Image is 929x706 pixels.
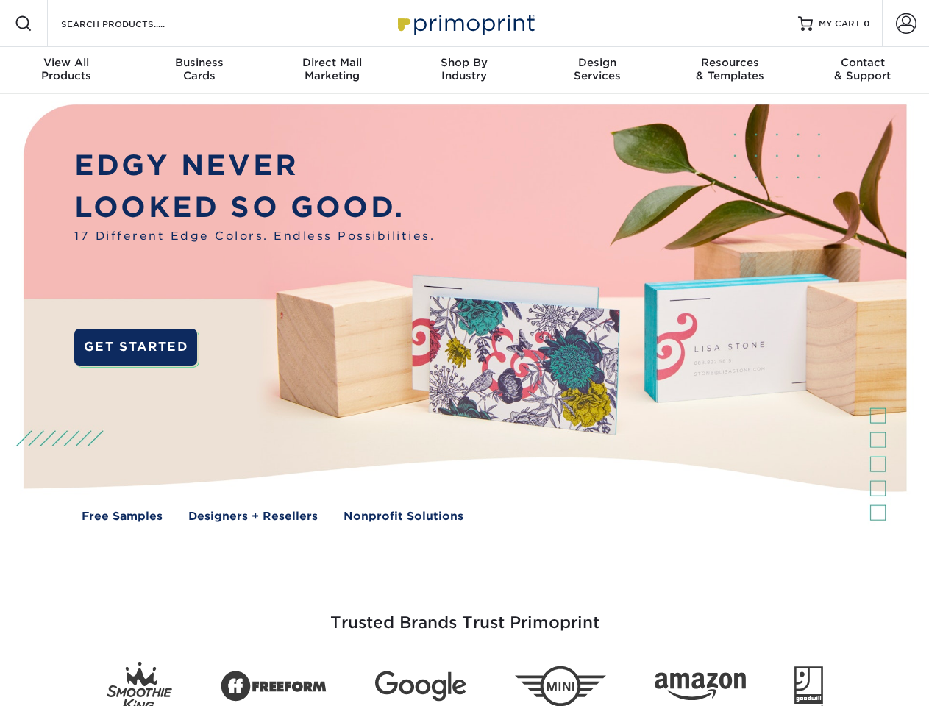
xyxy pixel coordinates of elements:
a: Resources& Templates [663,47,796,94]
p: EDGY NEVER [74,145,435,187]
h3: Trusted Brands Trust Primoprint [35,578,895,650]
a: BusinessCards [132,47,265,94]
a: DesignServices [531,47,663,94]
div: & Templates [663,56,796,82]
a: GET STARTED [74,329,197,366]
a: Free Samples [82,508,163,525]
img: Primoprint [391,7,538,39]
a: Nonprofit Solutions [344,508,463,525]
div: Cards [132,56,265,82]
a: Shop ByIndustry [398,47,530,94]
div: Marketing [266,56,398,82]
a: Designers + Resellers [188,508,318,525]
img: Google [375,671,466,702]
span: Direct Mail [266,56,398,69]
span: 0 [864,18,870,29]
p: LOOKED SO GOOD. [74,187,435,229]
img: Amazon [655,673,746,701]
span: Design [531,56,663,69]
input: SEARCH PRODUCTS..... [60,15,203,32]
span: 17 Different Edge Colors. Endless Possibilities. [74,228,435,245]
span: Business [132,56,265,69]
div: Industry [398,56,530,82]
div: Services [531,56,663,82]
a: Direct MailMarketing [266,47,398,94]
span: Resources [663,56,796,69]
div: & Support [797,56,929,82]
span: MY CART [819,18,861,30]
img: Goodwill [794,666,823,706]
span: Contact [797,56,929,69]
span: Shop By [398,56,530,69]
a: Contact& Support [797,47,929,94]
